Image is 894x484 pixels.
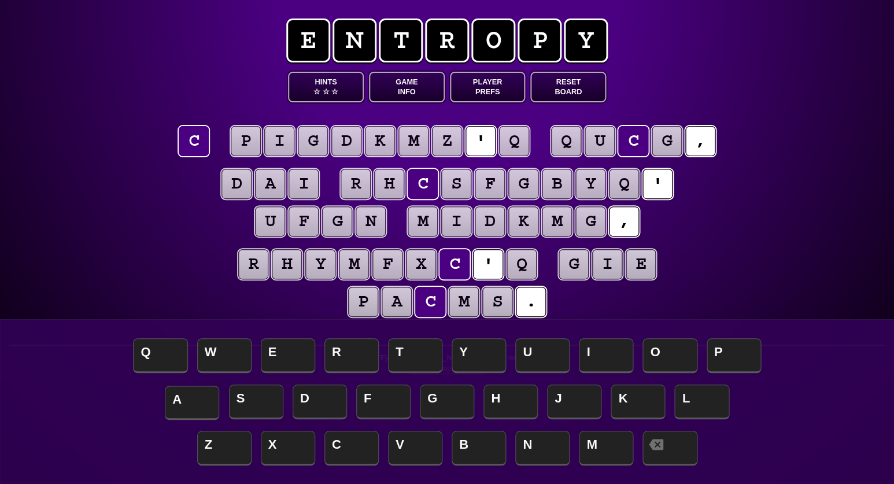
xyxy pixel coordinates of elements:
puzzle-tile: p [231,126,261,156]
puzzle-tile: g [559,249,589,279]
span: E [261,338,315,373]
span: t [379,19,423,62]
puzzle-tile: q [507,249,537,279]
puzzle-tile: k [365,126,395,156]
puzzle-tile: d [331,126,361,156]
button: ResetBoard [530,72,606,102]
puzzle-tile: g [508,169,538,199]
puzzle-tile: a [382,287,412,317]
puzzle-tile: s [441,169,471,199]
puzzle-tile: . [516,287,546,317]
span: ☆ [313,87,320,97]
puzzle-tile: f [372,249,402,279]
puzzle-tile: k [508,206,538,237]
puzzle-tile: ' [473,249,503,279]
puzzle-tile: c [415,287,445,317]
puzzle-tile: ' [466,126,496,156]
span: I [579,338,633,373]
span: e [286,19,330,62]
puzzle-tile: d [475,206,505,237]
puzzle-tile: c [439,249,470,279]
puzzle-tile: i [264,126,294,156]
button: PlayerPrefs [450,72,526,102]
span: O [642,338,697,373]
puzzle-tile: i [289,169,319,199]
span: n [333,19,376,62]
puzzle-tile: g [575,206,605,237]
puzzle-tile: n [356,206,386,237]
puzzle-tile: m [449,287,479,317]
puzzle-tile: g [298,126,328,156]
puzzle-tile: u [585,126,615,156]
puzzle-tile: b [542,169,572,199]
puzzle-tile: i [441,206,471,237]
span: K [611,385,665,419]
puzzle-tile: f [475,169,505,199]
span: p [518,19,561,62]
span: N [515,431,570,465]
puzzle-tile: i [592,249,622,279]
puzzle-tile: m [398,126,428,156]
span: Y [452,338,506,373]
puzzle-tile: m [542,206,572,237]
puzzle-tile: d [221,169,252,199]
span: D [293,385,347,419]
puzzle-tile: s [482,287,512,317]
span: X [261,431,315,465]
span: Q [133,338,187,373]
puzzle-tile: f [289,206,319,237]
button: Hints☆ ☆ ☆ [288,72,364,102]
puzzle-tile: q [609,169,639,199]
span: V [388,431,442,465]
button: GameInfo [369,72,445,102]
span: ☆ [331,87,338,97]
puzzle-tile: c [179,126,209,156]
puzzle-tile: g [652,126,682,156]
span: W [197,338,252,373]
puzzle-tile: ' [642,169,673,199]
span: J [547,385,601,419]
puzzle-tile: y [575,169,605,199]
puzzle-tile: u [255,206,285,237]
span: L [674,385,729,419]
puzzle-tile: q [499,126,529,156]
puzzle-tile: c [408,169,438,199]
puzzle-tile: h [272,249,302,279]
span: F [356,385,411,419]
puzzle-tile: a [255,169,285,199]
puzzle-tile: h [374,169,404,199]
puzzle-tile: g [322,206,352,237]
span: U [515,338,570,373]
span: T [388,338,442,373]
puzzle-tile: y [305,249,335,279]
span: ☆ [322,87,329,97]
puzzle-tile: e [626,249,656,279]
puzzle-tile: , [685,126,715,156]
puzzle-tile: z [432,126,462,156]
puzzle-tile: q [551,126,581,156]
puzzle-tile: m [339,249,369,279]
span: B [452,431,506,465]
span: Z [197,431,252,465]
puzzle-tile: c [618,126,648,156]
puzzle-tile: p [348,287,378,317]
span: r [425,19,469,62]
span: y [564,19,608,62]
puzzle-tile: r [341,169,371,199]
span: C [324,431,379,465]
puzzle-tile: x [406,249,436,279]
span: M [579,431,633,465]
span: H [483,385,538,419]
span: S [229,385,283,419]
span: o [471,19,515,62]
span: P [707,338,761,373]
span: R [324,338,379,373]
span: A [165,386,219,420]
puzzle-tile: , [609,206,639,237]
puzzle-tile: m [408,206,438,237]
puzzle-tile: r [238,249,268,279]
span: G [420,385,474,419]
